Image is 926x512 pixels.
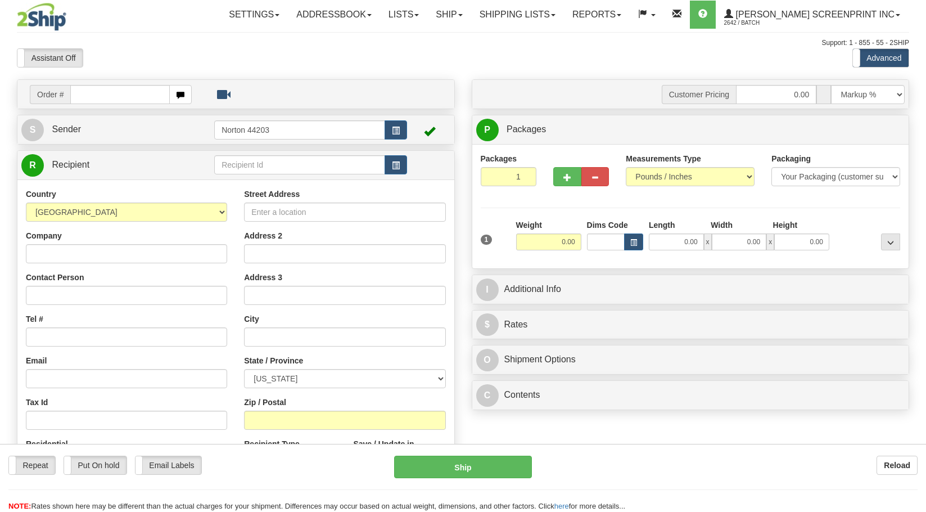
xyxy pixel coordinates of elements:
a: Reports [564,1,630,29]
input: Sender Id [214,120,385,140]
label: Residential [26,438,68,450]
span: 1 [481,235,493,245]
span: [PERSON_NAME] Screenprint Inc [733,10,895,19]
label: Address 3 [244,272,282,283]
a: S Sender [21,118,214,141]
label: Put On hold [64,456,127,474]
input: Recipient Id [214,155,385,174]
label: Packages [481,153,517,164]
label: Address 2 [244,230,282,241]
label: Contact Person [26,272,84,283]
a: Addressbook [288,1,380,29]
label: Measurements Type [626,153,701,164]
span: S [21,119,44,141]
span: x [766,233,774,250]
label: Email Labels [135,456,201,474]
a: CContents [476,384,905,407]
div: ... [881,233,900,250]
a: $Rates [476,313,905,336]
b: Reload [884,461,910,470]
span: I [476,279,499,301]
iframe: chat widget [900,199,925,313]
span: x [704,233,712,250]
span: Customer Pricing [662,85,736,104]
a: here [554,502,569,510]
span: Recipient [52,160,89,169]
span: P [476,119,499,141]
label: Tel # [26,313,43,325]
a: Ship [427,1,471,29]
label: Repeat [9,456,55,474]
div: Support: 1 - 855 - 55 - 2SHIP [17,38,909,48]
label: Country [26,188,56,200]
label: Zip / Postal [244,397,286,408]
label: Packaging [771,153,811,164]
input: Enter a location [244,203,445,222]
label: Email [26,355,47,366]
a: OShipment Options [476,348,905,371]
span: Sender [52,124,81,134]
a: IAdditional Info [476,278,905,301]
label: Dims Code [587,219,628,231]
label: Street Address [244,188,300,200]
label: Advanced [853,49,909,67]
span: C [476,384,499,407]
span: Order # [30,85,70,104]
a: Shipping lists [471,1,564,29]
a: Settings [220,1,288,29]
label: City [244,313,259,325]
label: Save / Update in Address Book [353,438,445,461]
a: P Packages [476,118,905,141]
span: NOTE: [8,502,31,510]
label: Assistant Off [17,49,83,67]
img: logo2642.jpg [17,3,66,31]
label: Tax Id [26,397,48,408]
label: Length [649,219,675,231]
label: Width [711,219,733,231]
span: Packages [507,124,546,134]
label: State / Province [244,355,303,366]
label: Weight [516,219,542,231]
button: Ship [394,456,531,478]
label: Recipient Type [244,438,300,450]
a: R Recipient [21,154,193,177]
span: R [21,154,44,177]
a: [PERSON_NAME] Screenprint Inc 2642 / batch [716,1,909,29]
label: Height [773,219,798,231]
label: Company [26,230,62,241]
span: 2642 / batch [724,17,808,29]
button: Reload [877,456,918,475]
span: $ [476,313,499,336]
a: Lists [380,1,427,29]
span: O [476,349,499,371]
